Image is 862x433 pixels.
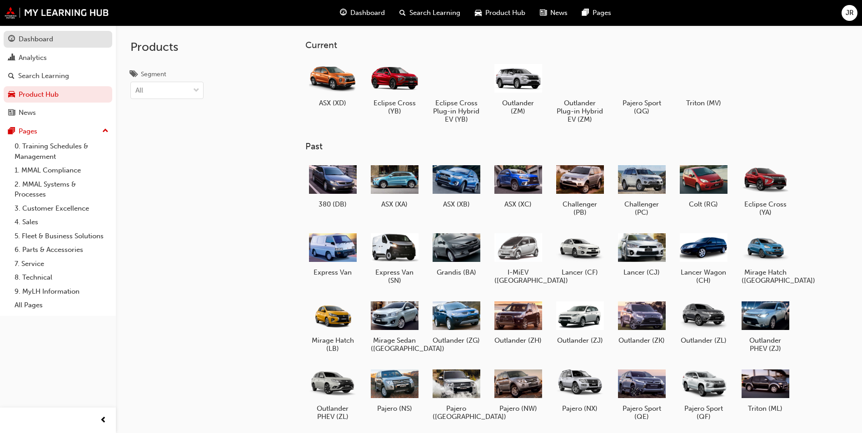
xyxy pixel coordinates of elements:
[593,8,611,18] span: Pages
[367,58,422,118] a: Eclipse Cross (YB)
[429,227,483,280] a: Grandis (BA)
[19,34,53,44] div: Dashboard
[11,229,112,243] a: 5. Fleet & Business Solutions
[18,71,69,81] div: Search Learning
[680,268,727,285] h5: Lancer Wagon (CH)
[11,202,112,216] a: 3. Customer Excellence
[409,8,460,18] span: Search Learning
[614,295,669,348] a: Outlander (ZK)
[738,364,792,416] a: Triton (ML)
[367,159,422,212] a: ASX (XA)
[11,243,112,257] a: 6. Parts & Accessories
[19,53,47,63] div: Analytics
[614,159,669,220] a: Challenger (PC)
[433,336,480,344] h5: Outlander (ZG)
[333,4,392,22] a: guage-iconDashboard
[309,99,357,107] h5: ASX (XD)
[494,268,542,285] h5: I-MiEV ([GEOGRAPHIC_DATA])
[680,99,727,107] h5: Triton (MV)
[676,364,731,424] a: Pajero Sport (QF)
[371,336,419,353] h5: Mirage Sedan ([GEOGRAPHIC_DATA])
[433,200,480,208] h5: ASX (XB)
[491,58,545,118] a: Outlander (ZM)
[742,200,789,216] h5: Eclipse Cross (YA)
[742,336,789,353] h5: Outlander PHEV (ZJ)
[680,200,727,208] h5: Colt (RG)
[553,227,607,280] a: Lancer (CF)
[494,99,542,115] h5: Outlander (ZM)
[305,58,360,110] a: ASX (XD)
[842,5,857,21] button: JR
[429,364,483,424] a: Pajero ([GEOGRAPHIC_DATA])
[676,58,731,110] a: Triton (MV)
[491,364,545,416] a: Pajero (NW)
[11,257,112,271] a: 7. Service
[433,268,480,276] h5: Grandis (BA)
[11,271,112,285] a: 8. Technical
[553,159,607,220] a: Challenger (PB)
[135,85,143,96] div: All
[4,31,112,48] a: Dashboard
[8,128,15,136] span: pages-icon
[468,4,533,22] a: car-iconProduct Hub
[130,71,137,79] span: tags-icon
[738,295,792,356] a: Outlander PHEV (ZJ)
[491,295,545,348] a: Outlander (ZH)
[309,336,357,353] h5: Mirage Hatch (LB)
[305,40,822,50] h3: Current
[309,200,357,208] h5: 380 (DB)
[367,227,422,288] a: Express Van (SN)
[8,35,15,44] span: guage-icon
[4,123,112,140] button: Pages
[8,91,15,99] span: car-icon
[494,336,542,344] h5: Outlander (ZH)
[11,285,112,299] a: 9. MyLH Information
[429,295,483,348] a: Outlander (ZG)
[8,109,15,117] span: news-icon
[618,200,666,216] h5: Challenger (PC)
[582,7,589,19] span: pages-icon
[433,404,480,421] h5: Pajero ([GEOGRAPHIC_DATA])
[305,227,360,280] a: Express Van
[11,215,112,229] a: 4. Sales
[738,159,792,220] a: Eclipse Cross (YA)
[193,85,199,97] span: down-icon
[429,58,483,127] a: Eclipse Cross Plug-in Hybrid EV (YB)
[4,86,112,103] a: Product Hub
[491,227,545,288] a: I-MiEV ([GEOGRAPHIC_DATA])
[305,295,360,356] a: Mirage Hatch (LB)
[371,99,419,115] h5: Eclipse Cross (YB)
[614,58,669,118] a: Pajero Sport (QG)
[618,336,666,344] h5: Outlander (ZK)
[5,7,109,19] img: mmal
[618,404,666,421] h5: Pajero Sport (QE)
[309,404,357,421] h5: Outlander PHEV (ZL)
[141,70,166,79] div: Segment
[553,58,607,127] a: Outlander Plug-in Hybrid EV (ZM)
[399,7,406,19] span: search-icon
[533,4,575,22] a: news-iconNews
[485,8,525,18] span: Product Hub
[4,29,112,123] button: DashboardAnalyticsSearch LearningProduct HubNews
[553,295,607,348] a: Outlander (ZJ)
[4,49,112,66] a: Analytics
[676,295,731,348] a: Outlander (ZL)
[305,364,360,424] a: Outlander PHEV (ZL)
[618,268,666,276] h5: Lancer (CJ)
[676,159,731,212] a: Colt (RG)
[102,125,109,137] span: up-icon
[11,177,112,202] a: 2. MMAL Systems & Processes
[556,200,604,216] h5: Challenger (PB)
[367,295,422,356] a: Mirage Sedan ([GEOGRAPHIC_DATA])
[8,72,15,80] span: search-icon
[618,99,666,115] h5: Pajero Sport (QG)
[540,7,547,19] span: news-icon
[575,4,618,22] a: pages-iconPages
[676,227,731,288] a: Lancer Wagon (CH)
[309,268,357,276] h5: Express Van
[556,404,604,413] h5: Pajero (NX)
[8,54,15,62] span: chart-icon
[305,141,822,152] h3: Past
[4,104,112,121] a: News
